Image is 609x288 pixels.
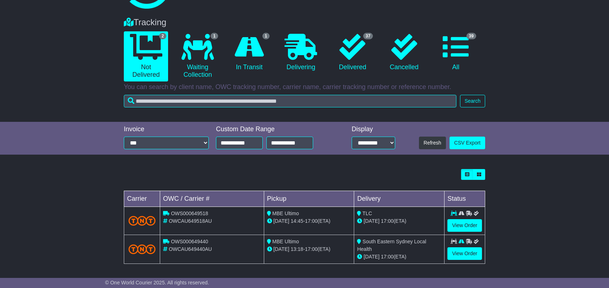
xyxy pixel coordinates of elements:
div: Display [352,125,395,133]
td: OWC / Carrier # [160,191,264,207]
div: - (ETA) [267,245,351,253]
span: [DATE] [274,218,289,224]
span: 17:00 [305,218,317,224]
span: TLC [362,211,372,216]
td: Status [445,191,485,207]
img: TNT_Domestic.png [128,244,155,254]
a: View Order [447,247,482,260]
a: 1 Waiting Collection [175,31,220,81]
p: You can search by client name, OWC tracking number, carrier name, carrier tracking number or refe... [124,83,485,91]
span: [DATE] [364,218,379,224]
a: Delivering [279,31,323,74]
button: Search [460,95,485,107]
div: Custom Date Range [216,125,331,133]
a: Cancelled [382,31,426,74]
img: TNT_Domestic.png [128,216,155,226]
span: OWCAU649440AU [169,246,212,252]
span: OWS000649440 [171,239,208,244]
span: 17:00 [381,254,393,260]
div: (ETA) [357,217,441,225]
span: 17:00 [305,246,317,252]
span: MBE Ultimo [272,211,299,216]
button: Refresh [419,137,446,149]
td: Carrier [124,191,160,207]
div: (ETA) [357,253,441,261]
span: 2 [159,33,167,39]
span: 17:00 [381,218,393,224]
div: Tracking [120,17,489,28]
div: Invoice [124,125,209,133]
span: 1 [262,33,270,39]
span: South Eastern Sydney Local Health [357,239,426,252]
td: Delivery [354,191,445,207]
a: 1 In Transit [227,31,271,74]
span: 39 [466,33,476,39]
span: 1 [211,33,218,39]
span: 13:18 [291,246,303,252]
span: [DATE] [274,246,289,252]
a: CSV Export [450,137,485,149]
a: 2 Not Delivered [124,31,168,81]
a: 39 All [434,31,478,74]
span: OWCAU649518AU [169,218,212,224]
span: MBE Ultimo [272,239,299,244]
td: Pickup [264,191,354,207]
div: - (ETA) [267,217,351,225]
span: 14:45 [291,218,303,224]
a: 37 Delivered [330,31,375,74]
span: © One World Courier 2025. All rights reserved. [105,280,209,285]
span: 37 [363,33,373,39]
a: View Order [447,219,482,232]
span: OWS000649518 [171,211,208,216]
span: [DATE] [364,254,379,260]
